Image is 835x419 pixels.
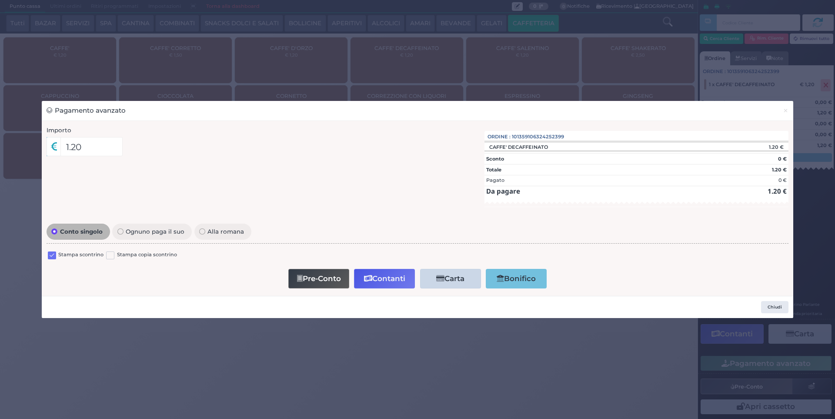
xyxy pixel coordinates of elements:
[124,228,187,235] span: Ognuno paga il suo
[486,167,501,173] strong: Totale
[768,187,787,195] strong: 1.20 €
[486,187,520,195] strong: Da pagare
[205,228,247,235] span: Alla romana
[488,133,511,141] span: Ordine :
[778,101,793,121] button: Chiudi
[512,133,564,141] span: 101359106324252399
[778,177,787,184] div: 0 €
[486,156,504,162] strong: Sconto
[288,269,349,288] button: Pre-Conto
[772,167,787,173] strong: 1.20 €
[484,144,552,150] div: CAFFE' DECAFFEINATO
[761,301,788,313] button: Chiudi
[47,106,126,116] h3: Pagamento avanzato
[783,106,788,115] span: ×
[712,144,788,150] div: 1.20 €
[486,177,504,184] div: Pagato
[60,137,123,156] input: Es. 30.99
[778,156,787,162] strong: 0 €
[58,251,104,259] label: Stampa scontrino
[117,251,177,259] label: Stampa copia scontrino
[486,269,547,288] button: Bonifico
[354,269,415,288] button: Contanti
[47,126,71,134] label: Importo
[420,269,481,288] button: Carta
[57,228,105,235] span: Conto singolo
